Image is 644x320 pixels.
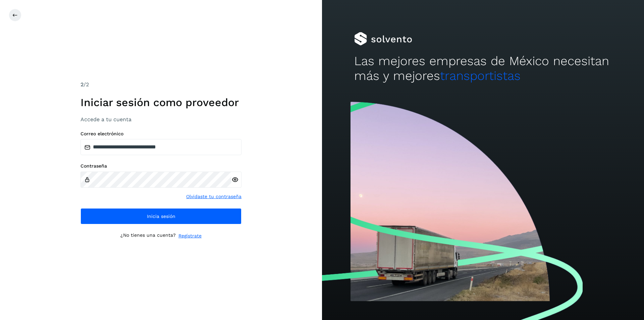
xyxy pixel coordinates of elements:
a: Olvidaste tu contraseña [186,193,241,200]
span: 2 [80,81,84,88]
span: transportistas [440,68,521,83]
p: ¿No tienes una cuenta? [120,232,176,239]
div: /2 [80,81,241,89]
label: Contraseña [80,163,241,169]
h2: Las mejores empresas de México necesitan más y mejores [354,54,612,84]
h1: Iniciar sesión como proveedor [80,96,241,109]
a: Regístrate [178,232,202,239]
label: Correo electrónico [80,131,241,137]
h3: Accede a tu cuenta [80,116,241,123]
button: Inicia sesión [80,208,241,224]
span: Inicia sesión [147,214,175,219]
